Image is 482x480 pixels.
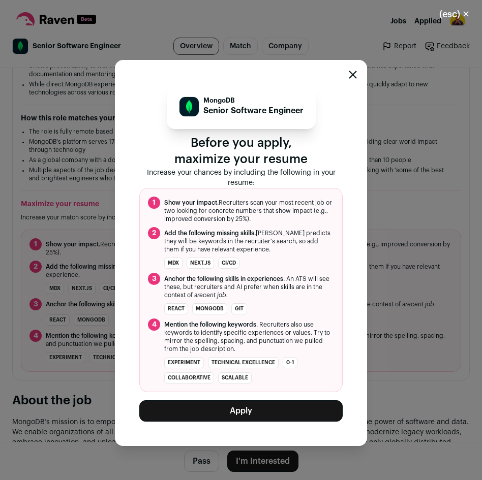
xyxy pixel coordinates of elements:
p: Increase your chances by including the following in your resume: [139,168,343,188]
li: experiment [164,357,204,368]
button: Close modal [349,71,357,79]
li: Git [231,303,247,314]
li: MDX [164,258,183,269]
li: 0-1 [283,357,297,368]
span: . An ATS will see these, but recruiters and AI prefer when skills are in the context of a [164,275,334,299]
li: collaborative [164,372,214,383]
img: c5bf07b10918668e1a31cfea1b7e5a4b07ede11153f090b12a787418ee836f43.png [179,97,199,116]
p: Senior Software Engineer [203,105,304,117]
span: [PERSON_NAME] predicts they will be keywords in the recruiter's search, so add them if you have r... [164,229,334,253]
span: Mention the following keywords [164,322,256,328]
span: Add the following missing skills. [164,230,256,236]
p: Before you apply, maximize your resume [139,135,343,168]
li: React [164,303,188,314]
span: . Recruiters also use keywords to identify specific experiences or values. Try to mirror the spel... [164,321,334,353]
button: Apply [139,400,343,422]
span: 2 [148,227,160,239]
li: scalable [218,372,252,383]
li: technical excellence [208,357,279,368]
span: Recruiters scan your most recent job or two looking for concrete numbers that show impact (e.g., ... [164,199,334,223]
span: Anchor the following skills in experiences [164,276,283,282]
button: Close modal [427,3,482,25]
span: 4 [148,318,160,331]
li: CI/CD [218,258,239,269]
span: 3 [148,273,160,285]
li: Next.js [187,258,214,269]
i: recent job. [197,292,228,298]
li: MongoDB [192,303,227,314]
p: MongoDB [203,97,304,105]
span: Show your impact. [164,200,219,206]
span: 1 [148,197,160,209]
